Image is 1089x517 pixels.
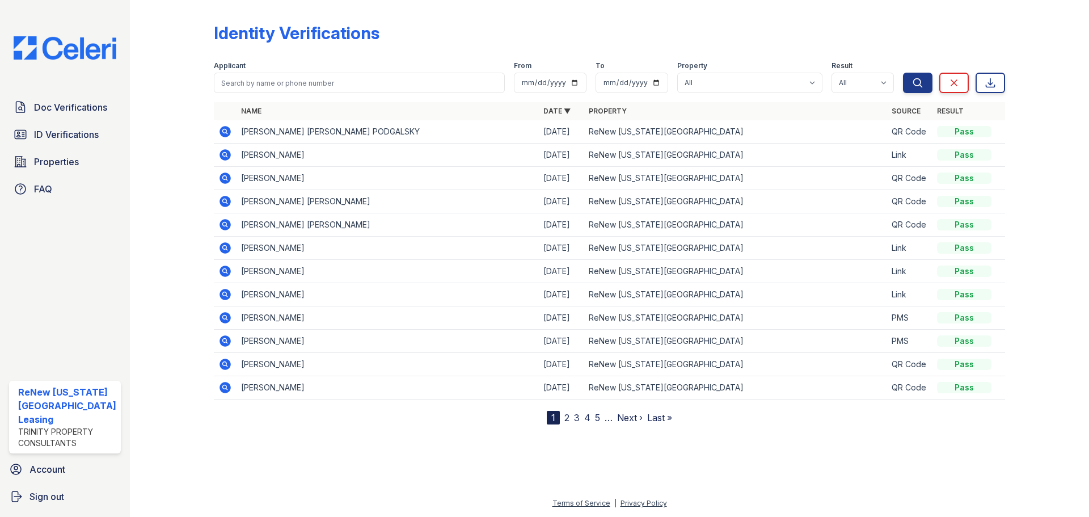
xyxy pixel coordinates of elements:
td: QR Code [887,190,932,213]
td: [DATE] [539,283,584,306]
td: [DATE] [539,237,584,260]
td: Link [887,237,932,260]
td: QR Code [887,376,932,400]
td: [PERSON_NAME] [237,237,539,260]
td: ReNew [US_STATE][GEOGRAPHIC_DATA] [584,260,887,283]
td: PMS [887,330,932,353]
a: Properties [9,150,121,173]
td: ReNew [US_STATE][GEOGRAPHIC_DATA] [584,353,887,376]
a: Source [892,107,921,115]
a: FAQ [9,178,121,200]
td: [DATE] [539,330,584,353]
td: QR Code [887,353,932,376]
td: ReNew [US_STATE][GEOGRAPHIC_DATA] [584,237,887,260]
td: [DATE] [539,306,584,330]
a: ID Verifications [9,123,121,146]
td: [DATE] [539,120,584,144]
span: Properties [34,155,79,169]
a: Property [589,107,627,115]
td: QR Code [887,120,932,144]
td: [PERSON_NAME] [237,306,539,330]
img: CE_Logo_Blue-a8612792a0a2168367f1c8372b55b34899dd931a85d93a1a3d3e32e68fde9ad4.png [5,36,125,60]
td: [PERSON_NAME] [237,260,539,283]
label: Applicant [214,61,246,70]
a: Terms of Service [552,499,610,507]
td: [PERSON_NAME] [PERSON_NAME] [237,213,539,237]
a: Doc Verifications [9,96,121,119]
label: To [596,61,605,70]
td: ReNew [US_STATE][GEOGRAPHIC_DATA] [584,330,887,353]
td: ReNew [US_STATE][GEOGRAPHIC_DATA] [584,376,887,400]
a: 3 [574,412,580,423]
input: Search by name or phone number [214,73,505,93]
td: ReNew [US_STATE][GEOGRAPHIC_DATA] [584,283,887,306]
span: … [605,411,613,424]
label: From [514,61,531,70]
td: [DATE] [539,167,584,190]
div: Pass [937,126,991,137]
td: [DATE] [539,376,584,400]
div: Pass [937,382,991,393]
span: FAQ [34,182,52,196]
td: QR Code [887,213,932,237]
a: Sign out [5,485,125,508]
td: ReNew [US_STATE][GEOGRAPHIC_DATA] [584,167,887,190]
td: ReNew [US_STATE][GEOGRAPHIC_DATA] [584,120,887,144]
label: Result [831,61,852,70]
span: Doc Verifications [34,100,107,114]
td: PMS [887,306,932,330]
div: Identity Verifications [214,23,379,43]
a: Account [5,458,125,481]
td: [PERSON_NAME] [237,330,539,353]
td: Link [887,260,932,283]
td: [PERSON_NAME] [237,283,539,306]
div: Pass [937,359,991,370]
div: Trinity Property Consultants [18,426,116,449]
td: [DATE] [539,353,584,376]
td: Link [887,283,932,306]
span: ID Verifications [34,128,99,141]
td: [DATE] [539,260,584,283]
a: Last » [647,412,672,423]
a: 4 [584,412,590,423]
td: [PERSON_NAME] [237,376,539,400]
td: ReNew [US_STATE][GEOGRAPHIC_DATA] [584,190,887,213]
td: [PERSON_NAME] [PERSON_NAME] PODGALSKY [237,120,539,144]
td: [DATE] [539,190,584,213]
div: Pass [937,173,991,184]
label: Property [677,61,707,70]
a: Date ▼ [543,107,571,115]
td: ReNew [US_STATE][GEOGRAPHIC_DATA] [584,213,887,237]
div: 1 [547,411,560,424]
span: Account [29,463,65,476]
td: [PERSON_NAME] [237,167,539,190]
td: ReNew [US_STATE][GEOGRAPHIC_DATA] [584,306,887,330]
div: ReNew [US_STATE][GEOGRAPHIC_DATA] Leasing [18,385,116,426]
a: Privacy Policy [621,499,667,507]
div: Pass [937,196,991,207]
div: Pass [937,335,991,347]
a: Result [937,107,964,115]
div: Pass [937,219,991,230]
div: Pass [937,266,991,277]
div: Pass [937,312,991,323]
td: [PERSON_NAME] [PERSON_NAME] [237,190,539,213]
td: QR Code [887,167,932,190]
div: Pass [937,289,991,300]
td: [DATE] [539,213,584,237]
div: | [614,499,617,507]
a: Next › [617,412,643,423]
a: Name [241,107,261,115]
a: 2 [564,412,569,423]
td: [PERSON_NAME] [237,353,539,376]
td: Link [887,144,932,167]
a: 5 [595,412,600,423]
td: ReNew [US_STATE][GEOGRAPHIC_DATA] [584,144,887,167]
td: [DATE] [539,144,584,167]
div: Pass [937,242,991,254]
span: Sign out [29,490,64,503]
td: [PERSON_NAME] [237,144,539,167]
div: Pass [937,149,991,161]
